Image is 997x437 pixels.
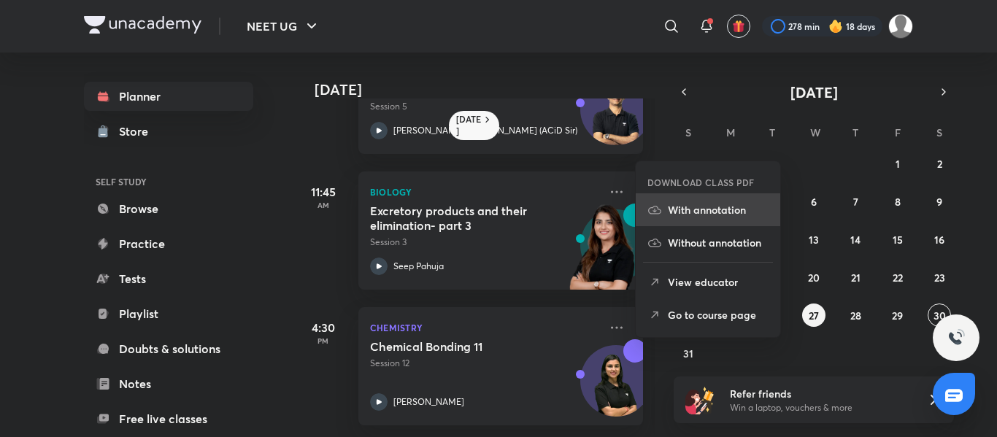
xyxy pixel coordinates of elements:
abbr: August 1, 2025 [896,157,900,171]
button: August 30, 2025 [928,303,951,327]
a: Store [84,117,253,146]
button: [DATE] [694,82,934,102]
button: August 15, 2025 [886,228,909,251]
abbr: August 8, 2025 [895,195,901,209]
abbr: August 13, 2025 [809,233,819,247]
abbr: Friday [895,125,901,139]
span: [DATE] [790,82,838,102]
p: PM [294,336,353,345]
img: ttu [947,329,965,347]
h6: DOWNLOAD CLASS PDF [647,176,755,189]
img: streak [828,19,843,34]
abbr: August 16, 2025 [934,233,944,247]
button: August 9, 2025 [928,190,951,213]
button: August 20, 2025 [802,266,825,289]
a: Company Logo [84,16,201,37]
p: [PERSON_NAME] [PERSON_NAME] (ACiD Sir) [393,124,577,137]
button: August 6, 2025 [802,190,825,213]
img: avatar [732,20,745,33]
abbr: August 14, 2025 [850,233,861,247]
button: August 21, 2025 [844,266,867,289]
button: NEET UG [238,12,329,41]
abbr: August 29, 2025 [892,309,903,322]
button: August 27, 2025 [802,303,825,327]
button: August 28, 2025 [844,303,867,327]
p: Win a laptop, vouchers & more [730,401,909,414]
p: View educator [668,274,769,290]
img: Company Logo [84,16,201,34]
abbr: August 21, 2025 [851,271,861,285]
a: Tests [84,264,253,293]
p: Session 5 [370,100,599,113]
div: Store [119,123,157,140]
button: August 1, 2025 [886,152,909,175]
abbr: Tuesday [769,125,775,139]
h4: [DATE] [315,81,658,98]
p: Seep Pahuja [393,260,444,273]
a: Notes [84,369,253,398]
img: Avatar [581,353,651,423]
button: avatar [727,15,750,38]
button: August 22, 2025 [886,266,909,289]
button: August 31, 2025 [677,341,700,365]
abbr: August 15, 2025 [893,233,903,247]
p: Go to course page [668,307,769,322]
p: Biology [370,183,599,201]
abbr: August 7, 2025 [853,195,858,209]
img: unacademy [563,204,643,304]
a: Practice [84,229,253,258]
abbr: August 20, 2025 [808,271,820,285]
abbr: August 22, 2025 [893,271,903,285]
abbr: Saturday [936,125,942,139]
p: With annotation [668,202,769,217]
a: Free live classes [84,404,253,433]
button: August 23, 2025 [928,266,951,289]
h6: Refer friends [730,386,909,401]
p: Chemistry [370,319,599,336]
h5: 11:45 [294,183,353,201]
h6: [DATE] [456,114,482,137]
p: [PERSON_NAME] [393,395,464,409]
button: August 13, 2025 [802,228,825,251]
button: August 29, 2025 [886,303,909,327]
img: Amisha Rani [888,14,913,39]
abbr: August 31, 2025 [683,347,693,360]
abbr: Sunday [685,125,691,139]
h5: Excretory products and their elimination- part 3 [370,204,552,233]
abbr: Monday [726,125,735,139]
abbr: Thursday [852,125,858,139]
abbr: August 2, 2025 [937,157,942,171]
button: August 8, 2025 [886,190,909,213]
abbr: Wednesday [810,125,820,139]
button: August 2, 2025 [928,152,951,175]
a: Planner [84,82,253,111]
a: Doubts & solutions [84,334,253,363]
img: referral [685,385,715,414]
button: August 7, 2025 [844,190,867,213]
button: August 16, 2025 [928,228,951,251]
img: Avatar [581,82,651,152]
abbr: August 27, 2025 [809,309,819,322]
abbr: August 6, 2025 [811,195,817,209]
button: August 14, 2025 [844,228,867,251]
p: Session 12 [370,357,599,370]
p: Session 3 [370,236,599,249]
abbr: August 28, 2025 [850,309,861,322]
p: AM [294,201,353,209]
p: Without annotation [668,235,769,250]
a: Browse [84,194,253,223]
abbr: August 30, 2025 [934,309,946,322]
abbr: August 23, 2025 [934,271,945,285]
h6: SELF STUDY [84,169,253,194]
h5: Chemical Bonding 11 [370,339,552,354]
abbr: August 9, 2025 [936,195,942,209]
a: Playlist [84,299,253,328]
h5: 4:30 [294,319,353,336]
